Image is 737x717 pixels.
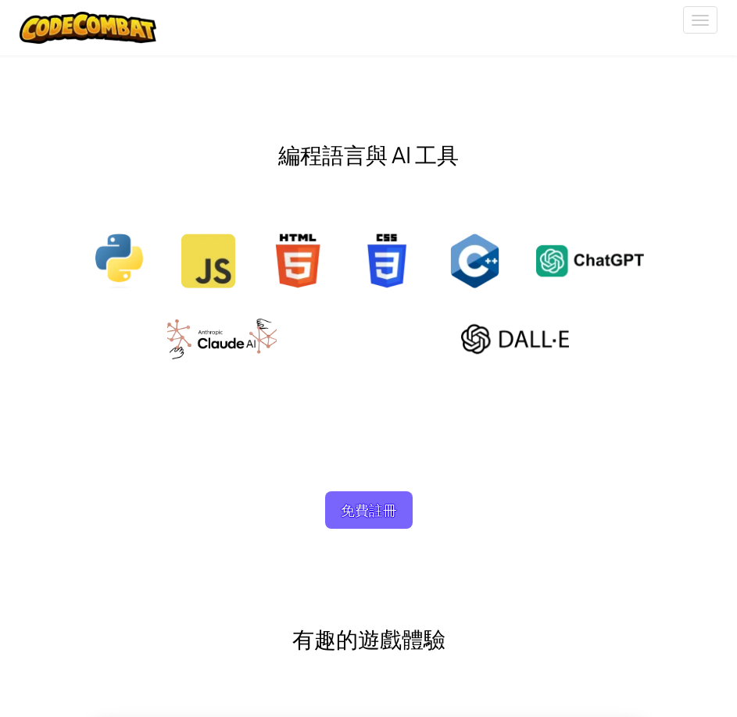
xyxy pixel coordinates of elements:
img: CSS logo [359,234,413,288]
img: DALL-E logo [461,312,569,366]
h2: 有趣的遊戲體驗 [88,622,650,655]
img: CodeCombat logo [20,12,156,44]
img: Stable Diffusion logo [167,319,277,359]
h2: 編程語言與 AI 工具 [88,138,650,171]
img: HTML logo [270,234,324,288]
img: ChatGPT logo [536,234,644,288]
img: C++ logo [448,234,502,288]
button: 免費註冊 [325,491,413,529]
img: Python logo [93,234,147,288]
img: JavaScript logo [181,234,235,288]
